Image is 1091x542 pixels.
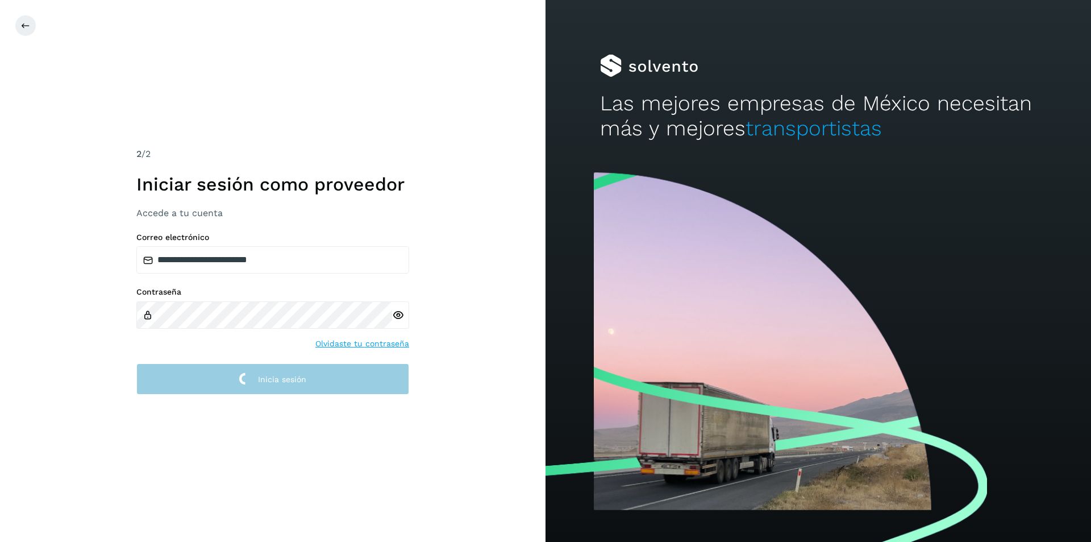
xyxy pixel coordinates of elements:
h3: Accede a tu cuenta [136,208,409,218]
label: Contraseña [136,287,409,297]
button: Inicia sesión [136,363,409,395]
span: 2 [136,148,141,159]
span: transportistas [746,116,882,140]
label: Correo electrónico [136,233,409,242]
span: Inicia sesión [258,375,306,383]
h2: Las mejores empresas de México necesitan más y mejores [600,91,1036,142]
h1: Iniciar sesión como proveedor [136,173,409,195]
a: Olvidaste tu contraseña [315,338,409,350]
div: /2 [136,147,409,161]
